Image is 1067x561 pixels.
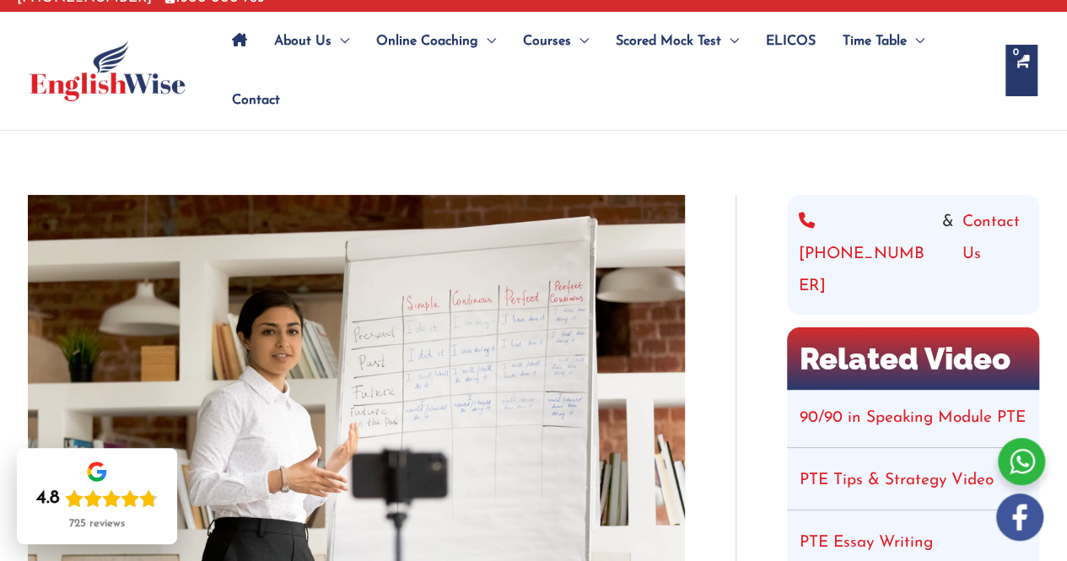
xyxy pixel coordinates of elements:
[523,12,571,71] span: Courses
[800,472,994,488] a: PTE Tips & Strategy Video
[787,327,1039,390] h2: Related Video
[800,410,1026,426] a: 90/90 in Speaking Module PTE
[232,71,280,130] span: Contact
[752,12,829,71] a: ELICOS
[843,12,907,71] span: Time Table
[478,12,496,71] span: Menu Toggle
[261,12,363,71] a: About UsMenu Toggle
[363,12,509,71] a: Online CoachingMenu Toggle
[766,12,816,71] span: ELICOS
[376,12,478,71] span: Online Coaching
[571,12,589,71] span: Menu Toggle
[1005,45,1037,96] a: View Shopping Cart, empty
[616,12,721,71] span: Scored Mock Test
[509,12,602,71] a: CoursesMenu Toggle
[829,12,938,71] a: Time TableMenu Toggle
[721,12,739,71] span: Menu Toggle
[274,12,331,71] span: About Us
[36,487,158,510] div: Rating: 4.8 out of 5
[602,12,752,71] a: Scored Mock TestMenu Toggle
[218,12,989,130] nav: Site Navigation: Main Menu
[69,517,125,531] div: 725 reviews
[996,494,1043,541] img: white-facebook.png
[36,487,60,510] div: 4.8
[799,207,934,303] a: [PHONE_NUMBER]
[800,535,933,551] a: PTE Essay Writing
[218,71,280,130] a: Contact
[30,40,186,101] img: cropped-ew-logo
[907,12,924,71] span: Menu Toggle
[962,207,1027,303] a: Contact Us
[331,12,349,71] span: Menu Toggle
[799,207,1027,303] div: &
